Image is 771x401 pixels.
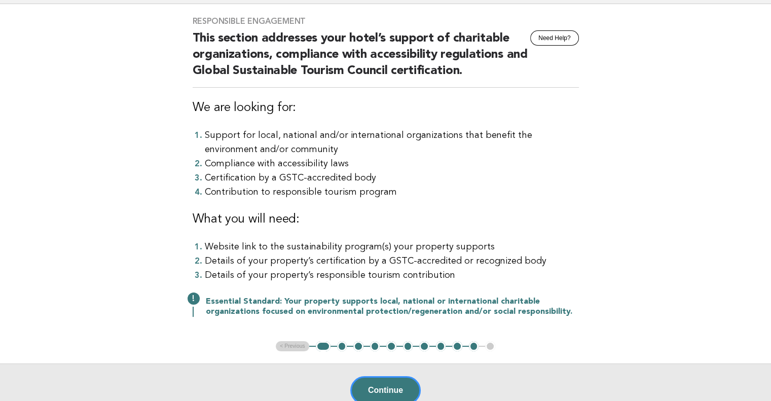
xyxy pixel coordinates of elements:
[316,341,331,351] button: 1
[530,30,578,46] button: Need Help?
[206,297,579,317] p: Essential Standard: Your property supports local, national or international charitable organizati...
[193,100,579,116] h3: We are looking for:
[205,185,579,199] li: Contribution to responsible tourism program
[205,128,579,157] li: Support for local, national and/or international organizations that benefit the environment and/o...
[370,341,380,351] button: 4
[452,341,462,351] button: 9
[337,341,347,351] button: 2
[205,171,579,185] li: Certification by a GSTC-accredited body
[205,157,579,171] li: Compliance with accessibility laws
[353,341,363,351] button: 3
[386,341,396,351] button: 5
[469,341,479,351] button: 10
[436,341,446,351] button: 8
[403,341,413,351] button: 6
[205,254,579,268] li: Details of your property’s certification by a GSTC-accredited or recognized body
[193,30,579,88] h2: This section addresses your hotel’s support of charitable organizations, compliance with accessib...
[205,268,579,282] li: Details of your property’s responsible tourism contribution
[419,341,429,351] button: 7
[193,211,579,228] h3: What you will need:
[193,16,579,26] h3: Responsible Engagement
[205,240,579,254] li: Website link to the sustainability program(s) your property supports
